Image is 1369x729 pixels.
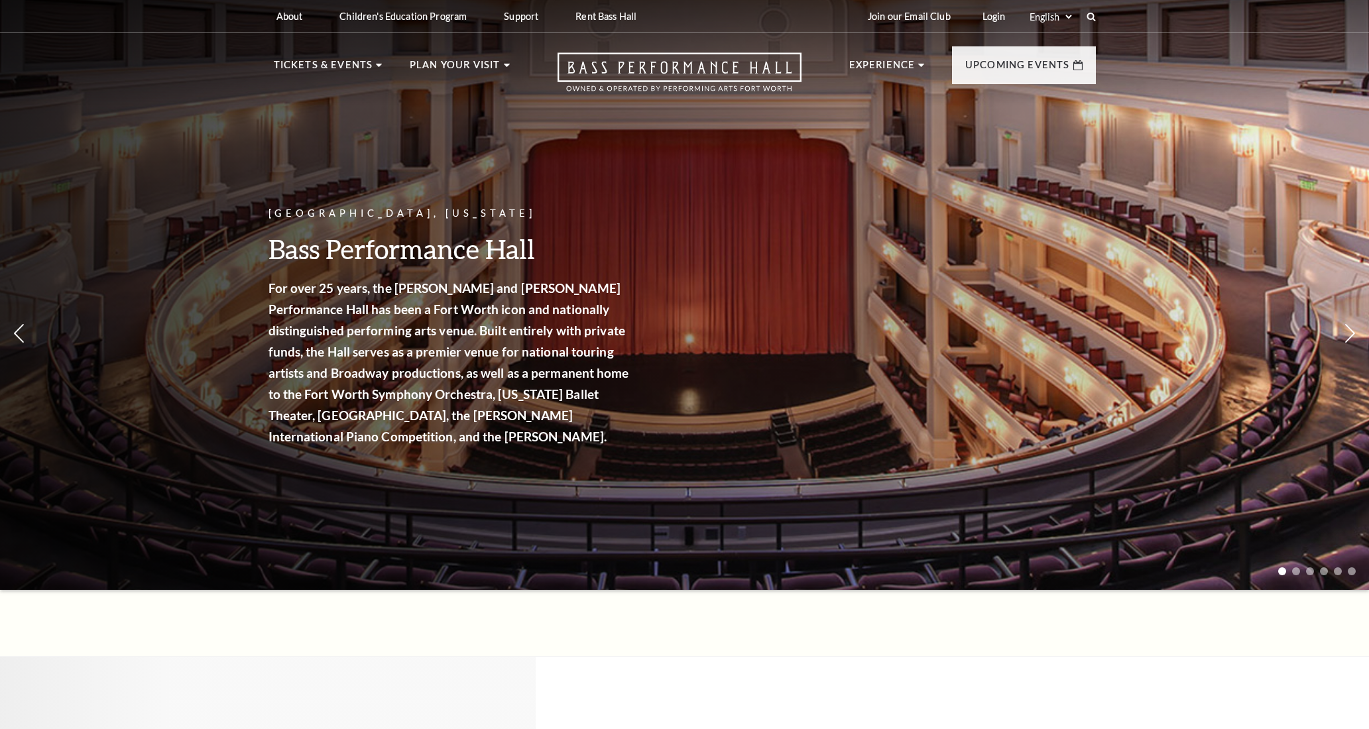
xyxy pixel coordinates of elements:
p: Upcoming Events [965,57,1070,81]
p: Support [504,11,538,22]
p: Plan Your Visit [410,57,501,81]
p: [GEOGRAPHIC_DATA], [US_STATE] [268,205,633,222]
p: Rent Bass Hall [575,11,636,22]
strong: For over 25 years, the [PERSON_NAME] and [PERSON_NAME] Performance Hall has been a Fort Worth ico... [268,280,629,444]
p: Children's Education Program [339,11,467,22]
p: Experience [849,57,916,81]
select: Select: [1027,11,1074,23]
p: About [276,11,303,22]
h3: Bass Performance Hall [268,232,633,266]
p: Tickets & Events [274,57,373,81]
